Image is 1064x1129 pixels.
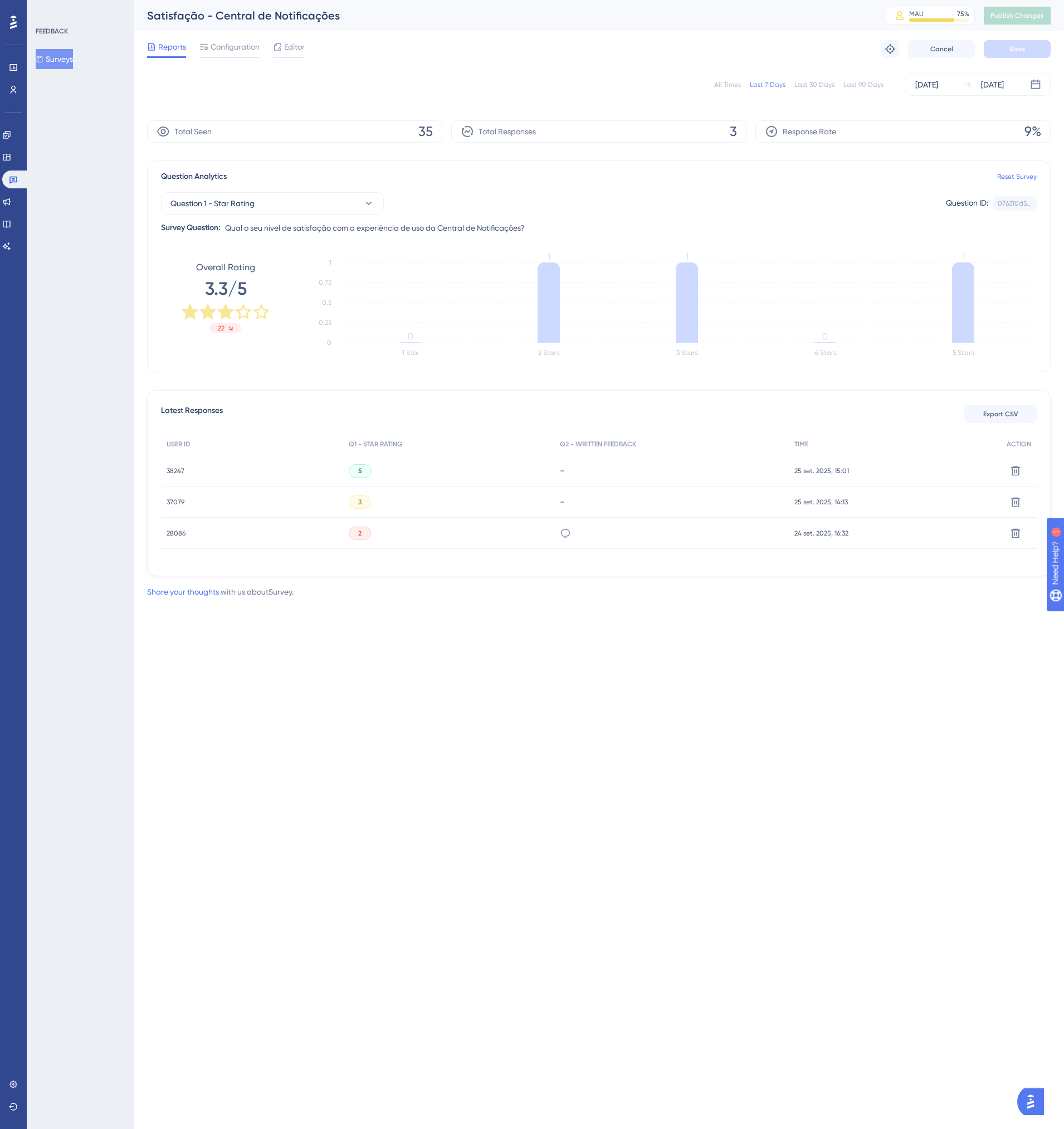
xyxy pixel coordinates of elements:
[170,197,255,210] span: Question 1 - Star Rating
[783,125,836,138] span: Response Rate
[964,405,1037,423] button: Export CSV
[908,40,975,58] button: Cancel
[814,349,836,357] text: 4 Stars
[36,27,68,36] div: FEEDBACK
[161,192,384,215] button: Question 1 - Star Rating
[560,465,783,476] div: -
[998,199,1032,208] div: 076310d5...
[676,349,697,357] text: 3 Stars
[560,440,636,449] span: Q2 - WRITTEN FEEDBACK
[686,251,689,262] tspan: 1
[327,339,331,347] tspan: 0
[147,8,858,23] div: Satisfação - Central de Notificações
[167,529,186,538] span: 28086
[161,170,227,183] span: Question Analytics
[984,7,1051,25] button: Publish Changes
[158,40,186,53] span: Reports
[1017,1085,1051,1118] iframe: UserGuiding AI Assistant Launcher
[358,529,362,538] span: 2
[167,466,184,475] span: 38247
[730,123,737,140] span: 3
[946,196,988,211] div: Question ID:
[205,276,247,301] span: 3.3/5
[479,125,536,138] span: Total Responses
[930,45,953,53] span: Cancel
[319,279,331,286] tspan: 0.75
[196,261,255,274] span: Overall Rating
[548,251,550,262] tspan: 1
[794,498,848,507] span: 25 set. 2025, 14:13
[174,125,212,138] span: Total Seen
[750,80,785,89] div: Last 7 Days
[147,587,219,596] a: Share your thoughts
[962,251,965,262] tspan: 1
[953,349,974,357] text: 5 Stars
[794,529,848,538] span: 24 set. 2025, 16:32
[358,498,362,507] span: 3
[538,349,559,357] text: 2 Stars
[211,40,260,53] span: Configuration
[981,78,1004,91] div: [DATE]
[161,221,221,235] div: Survey Question:
[794,440,808,449] span: TIME
[822,331,828,342] tspan: 0
[909,9,924,18] div: MAU
[329,259,331,266] tspan: 1
[349,440,402,449] span: Q1 - STAR RATING
[418,123,433,140] span: 35
[983,410,1018,418] span: Export CSV
[997,172,1037,181] a: Reset Survey
[167,498,184,507] span: 37079
[714,80,741,89] div: All Times
[322,299,331,306] tspan: 0.5
[1024,123,1041,140] span: 9%
[284,40,305,53] span: Editor
[358,466,362,475] span: 5
[167,440,191,449] span: USER ID
[218,324,224,333] span: 22
[794,466,849,475] span: 25 set. 2025, 15:01
[984,40,1051,58] button: Save
[26,3,70,16] span: Need Help?
[319,319,331,327] tspan: 0.25
[36,49,73,69] button: Surveys
[225,221,525,235] span: Qual o seu nível de satisfação com a experiência de uso da Central de Notificações?
[161,404,223,424] span: Latest Responses
[1009,45,1025,53] span: Save
[843,80,884,89] div: Last 90 Days
[794,80,834,89] div: Last 30 Days
[1007,440,1031,449] span: ACTION
[408,331,413,342] tspan: 0
[915,78,938,91] div: [DATE]
[147,585,294,598] div: with us about Survey .
[402,349,419,357] text: 1 Star
[77,6,81,14] div: 1
[957,9,969,18] div: 75 %
[560,497,783,507] div: -
[990,11,1044,20] span: Publish Changes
